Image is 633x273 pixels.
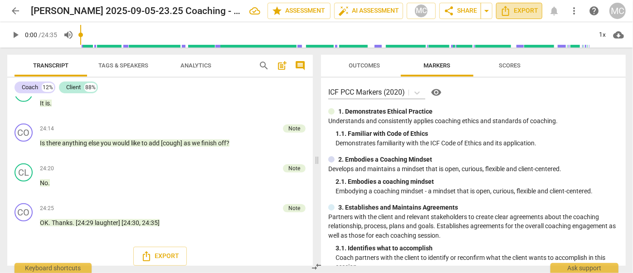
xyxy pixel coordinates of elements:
[62,139,88,147] span: anything
[40,219,49,226] span: OK
[161,139,184,147] span: [cough]
[192,139,201,147] span: we
[288,125,300,133] div: Note
[31,5,242,17] h2: [PERSON_NAME] 2025-09-05-23.25 Coaching - 2025_09_06 05_29 Aest – Recording-converted
[443,5,454,16] span: share
[429,85,443,100] button: Help
[15,124,33,142] div: Change speaker
[40,125,54,133] span: 24:14
[328,164,618,174] p: Develops and maintains a mindset that is open, curious, flexible and client-centered.
[550,263,618,273] div: Ask support
[48,179,50,187] span: .
[122,219,139,226] span: [24:30
[336,253,618,272] p: Coach partners with the client to identify or reconfirm what the client wants to accomplish in th...
[338,155,432,164] p: 2. Embodies a Coaching Mindset
[328,87,405,97] p: ICF PCC Markers (2020)
[141,251,179,262] span: Export
[496,3,542,19] button: Export
[201,139,218,147] span: finish
[98,62,148,69] span: Tags & Speakers
[338,107,433,116] p: 1. Demonstrates Ethical Practice
[336,139,618,148] p: Demonstrates familiarity with the ICF Code of Ethics and its application.
[52,219,73,226] span: Thanks
[66,83,81,92] div: Client
[184,139,192,147] span: as
[414,4,428,18] div: MC
[338,5,349,16] span: auto_fix_high
[218,139,226,147] span: off
[334,3,403,19] button: AI Assessment
[10,29,21,40] span: play_arrow
[439,3,481,19] button: Share
[328,116,618,126] p: Understands and consistently applies coaching ethics and standards of coaching.
[46,139,62,147] span: there
[180,62,211,69] span: Analytics
[249,5,260,16] div: All changes saved
[84,83,97,92] div: 88%
[349,62,380,69] span: Outcomes
[481,3,492,19] button: Sharing summary
[133,247,187,266] button: Export
[22,83,38,92] div: Coach
[272,5,326,16] span: Assessment
[336,187,618,196] p: Embodying a coaching mindset - a mindset that is open, curious, flexible and client-centered.
[45,100,50,107] span: is
[88,139,101,147] span: else
[141,139,149,147] span: to
[500,5,538,16] span: Export
[10,5,21,16] span: arrow_back
[328,212,618,240] p: Partners with the client and relevant stakeholders to create clear agreements about the coaching ...
[25,31,37,38] span: 0:00
[40,179,48,187] span: No
[336,129,618,139] div: 1. 1. Familiar with Code of Ethics
[312,261,322,272] span: compare_arrows
[142,219,160,226] span: 24:35]
[7,27,24,43] button: Play
[431,87,442,98] span: visibility
[15,263,92,273] div: Keyboard shortcuts
[33,62,68,69] span: Transcript
[295,60,306,71] span: comment
[275,58,289,73] button: Add summary
[613,29,624,40] span: cloud_download
[76,219,95,226] span: [24:29
[336,244,618,253] div: 3. 1. Identifies what to accomplish
[149,139,161,147] span: add
[112,139,131,147] span: would
[95,219,122,226] span: laughter]
[139,219,142,226] span: ,
[589,5,599,16] span: help
[569,5,579,16] span: more_vert
[338,5,399,16] span: AI Assessment
[272,5,282,16] span: star
[131,139,141,147] span: like
[101,139,112,147] span: you
[481,5,492,16] span: arrow_drop_down
[609,3,626,19] button: MC
[40,100,45,107] span: It
[338,203,458,212] p: 3. Establishes and Maintains Agreements
[39,31,57,38] span: / 24:35
[15,163,33,182] div: Change speaker
[226,139,229,147] span: ?
[288,164,300,172] div: Note
[586,3,602,19] a: Help
[60,27,77,43] button: Volume
[63,29,74,40] span: volume_up
[443,5,477,16] span: Share
[594,28,611,42] div: 1x
[40,139,46,147] span: Is
[40,205,54,212] span: 24:25
[277,60,287,71] span: post_add
[40,165,54,172] span: 24:20
[336,177,618,187] div: 2. 1. Embodies a coaching mindset
[15,203,33,221] div: Change speaker
[288,204,300,212] div: Note
[499,62,521,69] span: Scores
[73,219,76,226] span: .
[268,3,331,19] button: Assessment
[257,58,271,73] button: Search
[425,85,443,100] a: Help
[50,100,52,107] span: .
[42,83,54,92] div: 12%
